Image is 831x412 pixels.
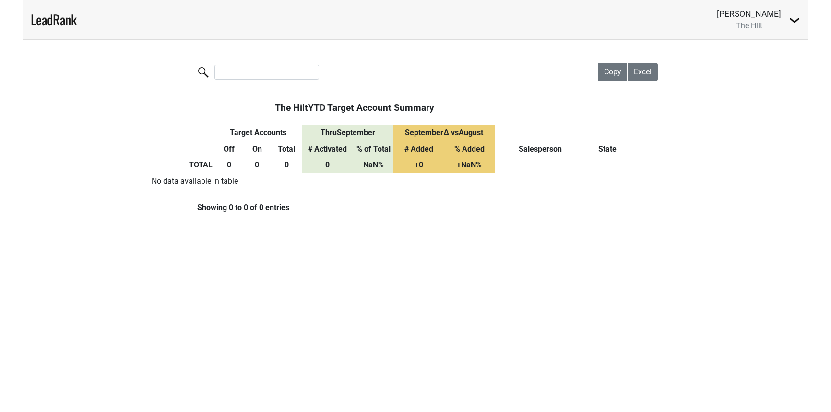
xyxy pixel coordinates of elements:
th: Thru September [302,125,393,141]
th: Target Accounts [215,125,302,141]
span: Copy [604,67,621,76]
th: &nbsp;: activate to sort column ascending [149,91,215,125]
th: % Added: activate to sort column ascending [444,141,495,157]
div: [PERSON_NAME] [717,8,781,20]
th: # Activated: activate to sort column ascending [302,141,353,157]
td: No data available in table [149,173,629,189]
th: The Hilt YTD Target Account Summary [215,91,495,125]
span: The Hilt [736,21,762,30]
th: % of Total: activate to sort column ascending [353,141,393,157]
th: NaN% [353,157,393,174]
th: 0 [243,157,271,174]
span: Excel [634,67,652,76]
th: 0 [271,157,302,174]
th: On: activate to sort column ascending [243,141,271,157]
th: 0 [215,157,243,174]
button: Excel [628,63,658,81]
th: # Added: activate to sort column ascending [393,141,444,157]
th: +0 [393,157,444,174]
th: September Δ vs August [393,125,495,141]
th: State: activate to sort column ascending [586,141,629,157]
th: Off: activate to sort column ascending [215,141,243,157]
th: Total: activate to sort column ascending [271,141,302,157]
th: +NaN% [444,157,495,174]
img: Dropdown Menu [789,14,800,26]
th: 0 [302,157,353,174]
a: LeadRank [31,10,77,30]
div: Showing 0 to 0 of 0 entries [149,203,289,212]
th: TOTAL [149,157,215,174]
button: Copy [598,63,628,81]
th: Salesperson: activate to sort column ascending [495,141,586,157]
